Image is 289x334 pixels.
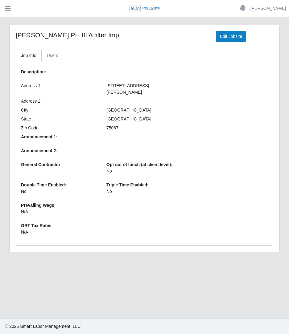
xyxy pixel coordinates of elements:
b: Triple Time Enabled: [106,182,149,187]
b: Description: [21,69,46,74]
div: Zip Code [16,125,102,131]
p: No [106,188,183,195]
b: Opt out of lunch (at client level): [106,162,172,167]
a: Edit Jobsite [216,31,246,42]
b: General Contractor: [21,162,62,167]
div: State [16,116,102,122]
b: Prevailing Wage: [21,203,56,208]
b: Announcement 2: [21,148,57,153]
div: City [16,107,102,113]
div: [GEOGRAPHIC_DATA] [102,116,187,122]
div: Address 2 [16,98,102,104]
a: Job Info [16,50,42,62]
div: [STREET_ADDRESS][PERSON_NAME] [102,83,187,96]
span: © 2025 Smart Labor Management, LLC [5,324,81,329]
b: GRT Tax Rates: [21,223,53,228]
p: N/A [21,209,183,215]
b: Announcement 1: [21,134,57,139]
div: Address 1 [16,83,102,96]
a: [PERSON_NAME] [250,5,286,12]
img: SLM Logo [129,5,160,12]
a: Users [42,50,64,62]
div: 75067 [102,125,187,131]
div: [GEOGRAPHIC_DATA] [102,107,187,113]
p: N/A [21,229,183,235]
p: No [21,188,97,195]
h4: [PERSON_NAME] PH III A filter Imp [16,31,207,39]
p: No [106,168,183,174]
b: Double Time Enabled: [21,182,66,187]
